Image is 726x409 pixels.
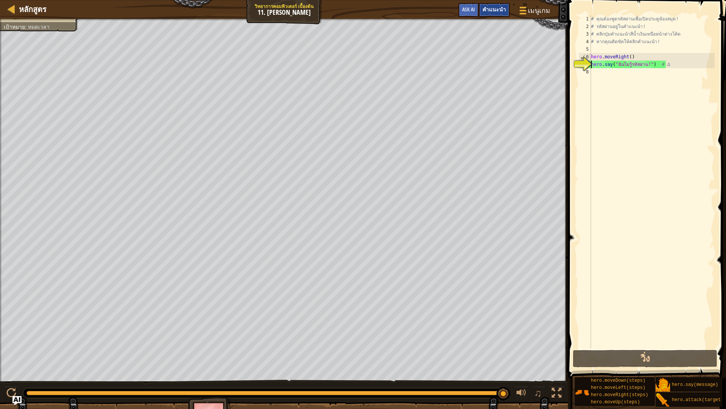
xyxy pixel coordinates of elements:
[591,400,640,405] span: hero.moveUp(steps)
[579,68,591,76] div: 8
[534,387,542,399] span: ♫
[579,61,591,68] div: 7
[482,6,506,13] span: คำแนะนำ
[672,397,724,403] span: hero.attack(target)
[19,4,47,14] span: หลักสูตร
[579,53,591,61] div: 6
[656,393,670,407] img: portrait.png
[528,6,550,16] span: เมนูเกม
[15,4,47,14] a: หลักสูตร
[549,386,564,402] button: สลับเป็นเต็มจอ
[458,3,479,17] button: Ask AI
[4,386,19,402] button: Ctrl + P: Play
[591,385,645,390] span: hero.moveLeft(steps)
[591,378,645,383] span: hero.moveDown(steps)
[579,45,591,53] div: 5
[462,6,475,13] span: Ask AI
[579,23,591,30] div: 2
[579,15,591,23] div: 1
[579,38,591,45] div: 4
[533,386,546,402] button: ♫
[575,385,589,400] img: portrait.png
[4,24,25,30] span: เป้าหมาย
[579,30,591,38] div: 3
[25,24,28,30] span: :
[672,382,718,387] span: hero.say(message)
[28,24,50,30] span: หมดเวลา
[591,392,648,398] span: hero.moveRight(steps)
[656,378,670,392] img: portrait.png
[514,386,529,402] button: ปรับระดับเสียง
[12,396,22,405] button: Ask AI
[573,350,717,367] button: วิ่ง
[513,3,555,21] button: เมนูเกม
